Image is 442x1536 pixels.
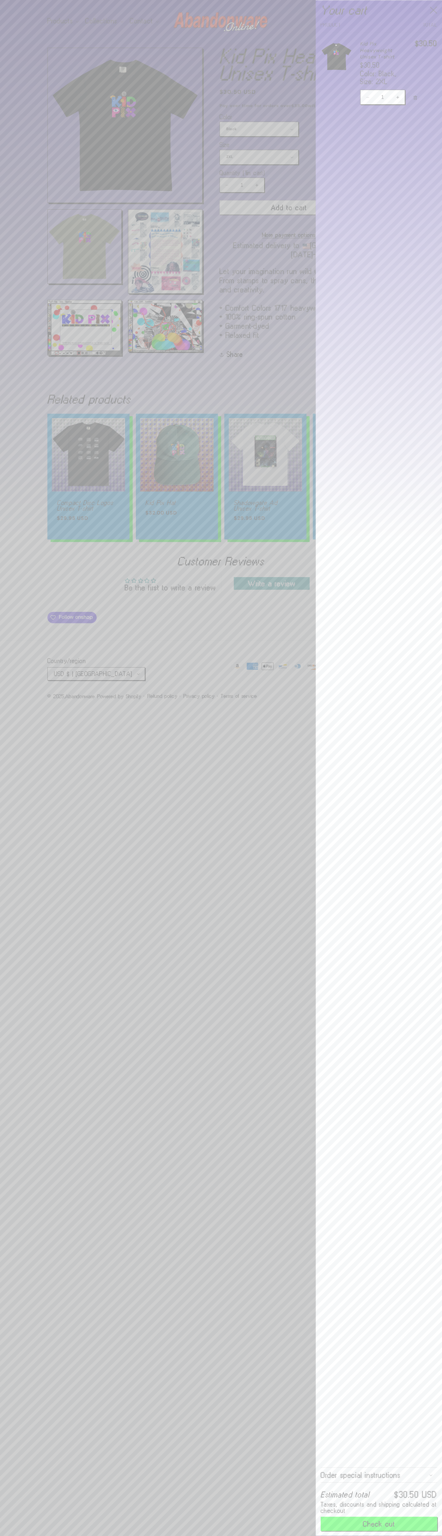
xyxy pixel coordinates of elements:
th: Product [321,23,379,33]
div: $30.50 [360,62,407,69]
dt: Size: [360,78,373,85]
summary: Order special instructions [321,1468,437,1482]
small: Taxes, discounts and shipping calculated at checkout [321,1501,437,1514]
h2: Your cart [321,5,367,15]
button: Check out [321,1517,437,1531]
dt: Color: [360,70,377,77]
dd: 2XL [376,78,388,85]
th: Total [379,23,438,33]
dd: Black, [379,70,397,77]
button: Close [427,3,440,17]
a: Kid Pix Heavyweight Unisex T-shirt [360,41,407,60]
input: Quantity for Kid Pix Heavyweight Unisex T-shirt [375,90,391,105]
h2: Estimated total [321,1492,369,1497]
span: Order special instructions [321,1472,401,1478]
button: Remove Kid Pix Heavyweight Unisex T-shirt - Black / 2XL [410,91,421,104]
p: $30.50 USD [394,1492,437,1497]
